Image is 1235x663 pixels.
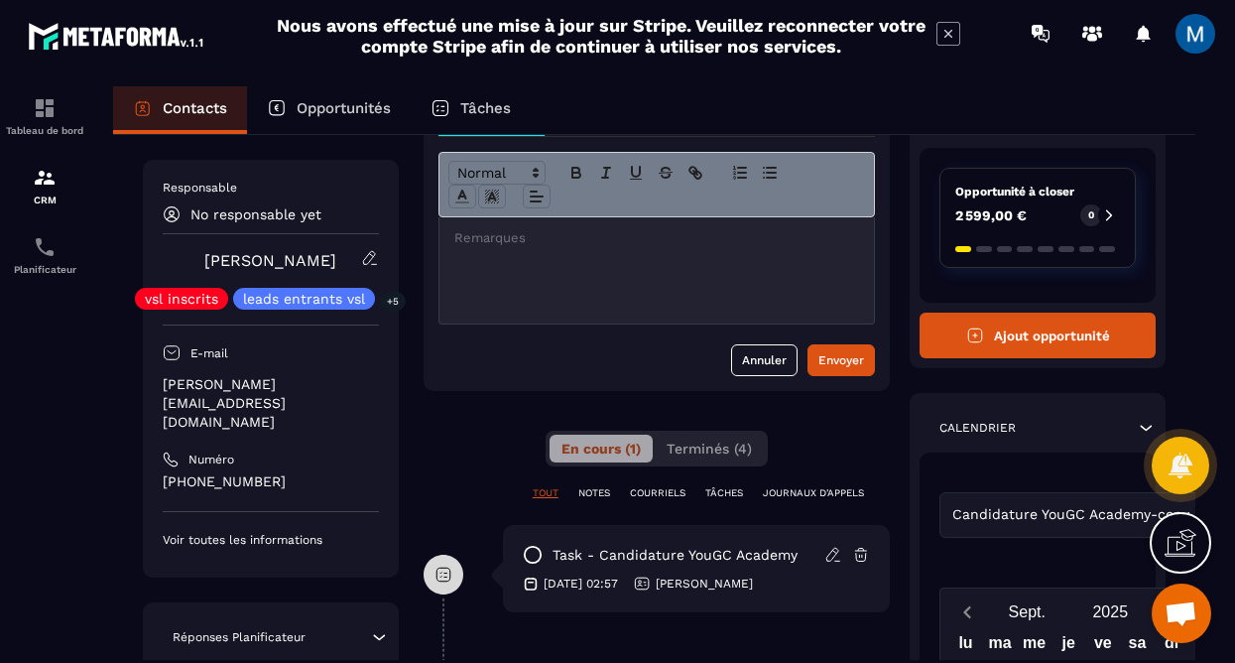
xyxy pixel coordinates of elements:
p: [PHONE_NUMBER] [163,472,379,491]
p: Tableau de bord [5,125,84,136]
h2: Nous avons effectué une mise à jour sur Stripe. Veuillez reconnecter votre compte Stripe afin de ... [276,15,926,57]
p: Contacts [163,99,227,117]
p: leads entrants vsl [243,292,365,306]
span: Terminés (4) [667,441,752,457]
img: formation [33,166,57,190]
p: No responsable yet [190,206,321,222]
img: logo [28,18,206,54]
div: Ouvrir le chat [1152,584,1211,643]
p: Opportunités [297,99,391,117]
a: formationformationTableau de bord [5,81,84,151]
p: vsl inscrits [145,292,218,306]
p: Opportunité à closer [955,184,1120,199]
p: 0 [1088,208,1094,222]
div: Envoyer [818,350,864,370]
p: TÂCHES [705,486,743,500]
button: Next month [1152,598,1188,625]
a: [PERSON_NAME] [204,251,336,270]
button: Previous month [948,598,985,625]
p: Numéro [188,452,234,467]
p: COURRIELS [630,486,685,500]
p: TOUT [533,486,558,500]
p: JOURNAUX D'APPELS [763,486,864,500]
img: formation [33,96,57,120]
button: Open years overlay [1068,595,1152,629]
a: Opportunités [247,86,411,134]
p: [PERSON_NAME] [656,576,753,592]
p: Tâches [460,99,511,117]
a: formationformationCRM [5,151,84,220]
p: [DATE] 02:57 [544,576,618,592]
button: En cours (1) [550,435,653,463]
p: +5 [380,291,406,312]
a: Contacts [113,86,247,134]
p: Responsable [163,180,379,196]
a: schedulerschedulerPlanificateur [5,220,84,290]
button: Envoyer [807,344,875,376]
p: Réponses Planificateur [173,629,306,645]
button: Ajout opportunité [920,313,1156,358]
button: Annuler [731,344,798,376]
img: scheduler [33,235,57,259]
span: En cours (1) [561,441,641,457]
button: Terminés (4) [655,435,764,463]
p: Voir toutes les informations [163,532,379,548]
p: 2 599,00 € [955,208,1027,222]
button: Open months overlay [985,595,1068,629]
p: CRM [5,195,84,205]
p: Planificateur [5,264,84,275]
p: task - Candidature YouGC Academy [553,546,798,565]
p: NOTES [578,486,610,500]
p: E-mail [190,345,228,361]
a: Tâches [411,86,531,134]
span: Candidature YouGC Academy-copy [947,504,1193,526]
p: Calendrier [939,420,1016,436]
p: [PERSON_NAME][EMAIL_ADDRESS][DOMAIN_NAME] [163,375,379,432]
